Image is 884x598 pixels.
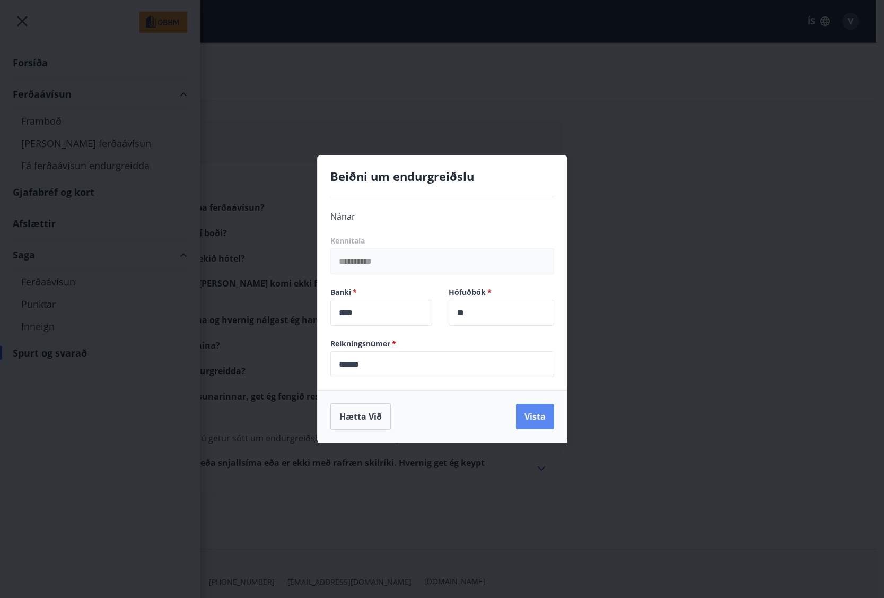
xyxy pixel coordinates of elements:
label: Höfuðbók [449,287,554,298]
h4: Beiðni um endurgreiðslu [330,168,554,184]
span: Nánar [330,211,355,222]
label: Reikningsnúmer [330,339,554,349]
button: Hætta við [330,403,391,430]
label: Banki [330,287,436,298]
label: Kennitala [330,236,554,246]
button: Vista [516,404,554,429]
